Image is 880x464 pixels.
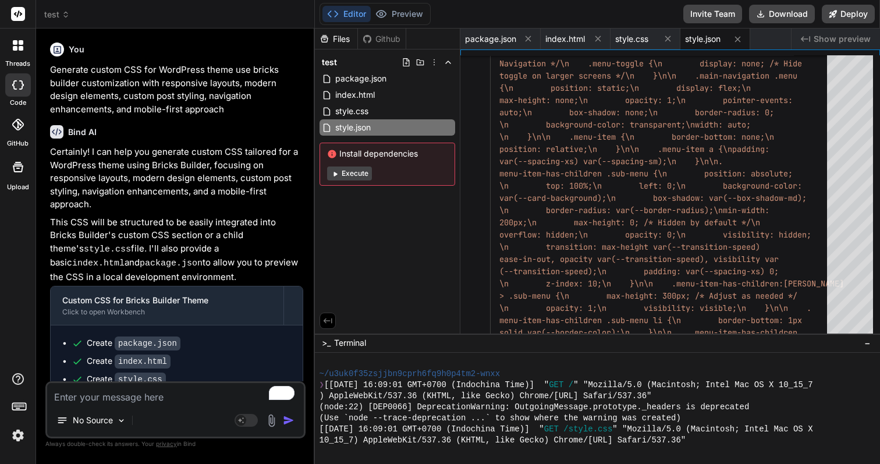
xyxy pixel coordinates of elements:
[10,98,26,108] label: code
[44,9,70,20] span: test
[69,44,84,55] h6: You
[50,216,303,284] p: This CSS will be structured to be easily integrated into Bricks Builder's custom CSS section or a...
[320,435,686,446] span: 10_15_7) AppleWebKit/537.36 (KHTML, like Gecko) Chrome/[URL] Safari/537.36"
[115,373,166,387] code: style.css
[499,278,732,289] span: \n z-index: 10;\n }\n\n .menu-item-ha
[732,242,760,252] span: speed)
[499,291,732,301] span: > .sub-menu {\n max-height: 300px; /* Adjus
[499,168,732,179] span: menu-item-has-children .sub-menu {\n positi
[371,6,428,22] button: Preview
[732,58,802,69] span: : none; /* Hide
[51,286,283,325] button: Custom CSS for Bricks Builder ThemeClick to open Workbench
[718,156,723,167] span: .
[68,126,97,138] h6: Bind AI
[563,424,612,435] span: /style.css
[569,380,573,391] span: /
[87,373,166,385] div: Create
[732,303,811,313] span: ;\n }\n\n .
[334,104,370,118] span: style.css
[499,327,732,338] span: solid var(--border-color);\n }\n\n .menu-ite
[499,229,732,240] span: overflow: hidden;\n opacity: 0;\n vi
[499,303,732,313] span: \n opacity: 1;\n visibility: visible
[327,148,448,160] span: Install dependencies
[7,182,29,192] label: Upload
[499,242,732,252] span: \n transition: max-height var(--transition-
[549,380,563,391] span: GET
[322,6,371,22] button: Editor
[315,33,357,45] div: Files
[116,416,126,426] img: Pick Models
[732,266,779,277] span: ing-xs) 0;
[320,369,501,380] span: ~/u3uk0f35zsjjbn9cprh6fq9h0p4tm2-wnxx
[499,119,695,130] span: \n background-color: transparent;\n
[115,337,180,350] code: package.json
[732,132,774,142] span: : none;\n
[732,291,797,301] span: t as needed */
[732,107,774,118] span: adius: 0;
[499,205,723,215] span: \n border-radius: var(--border-radius);\n
[499,254,732,264] span: ease-in-out, opacity var(--transition-speed), visi
[862,334,873,352] button: −
[615,33,648,45] span: style.css
[499,266,732,277] span: (--transition-speed);\n padding: var(--spac
[499,83,732,93] span: {\n position: static;\n display: fle
[283,415,294,426] img: icon
[72,258,125,268] code: index.html
[322,337,331,349] span: >_
[50,146,303,211] p: Certainly! I can help you generate custom CSS tailored for a WordPress theme using Bricks Builder...
[499,144,732,154] span: position: relative;\n }\n\n .menu-item a {\n
[499,95,732,105] span: max-height: none;\n opacity: 1;\n po
[8,426,28,445] img: settings
[814,33,871,45] span: Show preview
[732,315,802,325] span: der-bottom: 1px
[465,33,516,45] span: package.json
[334,88,376,102] span: index.html
[358,33,406,45] div: Github
[573,380,812,391] span: " "Mozilla/5.0 (Macintosh; Intel Mac OS X 10_15_7
[62,295,272,306] div: Custom CSS for Bricks Builder Theme
[499,180,732,191] span: \n top: 100%;\n left: 0;\n ba
[320,424,544,435] span: [[DATE] 16:09:01 GMT+0700 (Indochina Time)] "
[265,414,278,427] img: attachment
[732,168,793,179] span: on: absolute;
[732,254,779,264] span: bility var
[62,307,272,317] div: Click to open Workbench
[499,156,718,167] span: var(--spacing-xs) var(--spacing-sm);\n }\n\n
[822,5,875,23] button: Deploy
[499,107,732,118] span: auto;\n box-shadow: none;\n border-r
[544,424,559,435] span: GET
[732,70,797,81] span: vigation .menu
[499,58,732,69] span: Navigation */\n .menu-toggle {\n display
[499,193,732,203] span: var(--card-background);\n box-shadow: var(-
[334,72,388,86] span: package.json
[732,95,793,105] span: inter-events:
[84,245,131,254] code: style.css
[5,59,30,69] label: threads
[732,144,769,154] span: padding:
[320,413,681,424] span: (Use `node --trace-deprecation ...` to show where the warning was created)
[87,355,171,367] div: Create
[732,83,751,93] span: x;\n
[50,63,303,116] p: Generate custom CSS for WordPress theme use bricks builder customization with responsive layouts,...
[156,440,177,447] span: privacy
[864,337,871,349] span: −
[47,383,304,404] textarea: To enrich screen reader interactions, please activate Accessibility in Grammarly extension settings
[732,278,844,289] span: s-children:[PERSON_NAME]
[612,424,812,435] span: " "Mozilla/5.0 (Macintosh; Intel Mac OS X
[683,5,742,23] button: Invite Team
[499,315,732,325] span: menu-item-has-children .sub-menu li {\n bor
[140,258,203,268] code: package.json
[73,415,113,426] p: No Source
[723,205,769,215] span: min-width:
[87,337,180,349] div: Create
[322,56,337,68] span: test
[499,132,732,142] span: \n }\n\n .menu-item {\n border-bottom
[115,355,171,369] code: index.html
[685,33,721,45] span: style.json
[499,217,732,228] span: 200px;\n max-height: 0; /* Hidden by defaul
[732,229,811,240] span: sibility: hidden;
[732,217,760,228] span: t */\n
[45,438,306,449] p: Always double-check its answers. Your in Bind
[499,70,732,81] span: toggle on larger screens */\n }\n\n .main-na
[334,121,372,134] span: style.json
